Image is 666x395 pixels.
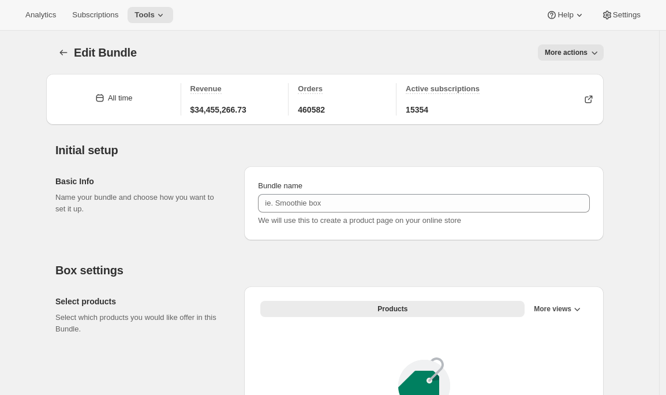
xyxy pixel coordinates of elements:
[55,192,226,215] p: Name your bundle and choose how you want to set it up.
[55,143,604,157] h2: Initial setup
[108,92,133,104] div: All time
[55,263,604,277] h2: Box settings
[25,10,56,20] span: Analytics
[406,84,480,93] span: Active subscriptions
[539,7,592,23] button: Help
[377,304,407,314] span: Products
[527,301,588,317] button: More views
[74,46,137,59] span: Edit Bundle
[18,7,63,23] button: Analytics
[190,84,222,93] span: Revenue
[558,10,573,20] span: Help
[72,10,118,20] span: Subscriptions
[538,44,604,61] button: More actions
[55,176,226,187] h2: Basic Info
[55,44,72,61] button: Bundles
[298,84,323,93] span: Orders
[55,296,226,307] h2: Select products
[613,10,641,20] span: Settings
[128,7,173,23] button: Tools
[258,194,590,213] input: ie. Smoothie box
[65,7,125,23] button: Subscriptions
[545,48,588,57] span: More actions
[406,104,428,115] span: 15354
[258,216,461,225] span: We will use this to create a product page on your online store
[594,7,648,23] button: Settings
[190,104,246,115] span: $34,455,266.73
[55,312,226,335] p: Select which products you would like offer in this Bundle.
[298,104,325,115] span: 460582
[134,10,155,20] span: Tools
[534,304,571,314] span: More views
[258,181,302,190] span: Bundle name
